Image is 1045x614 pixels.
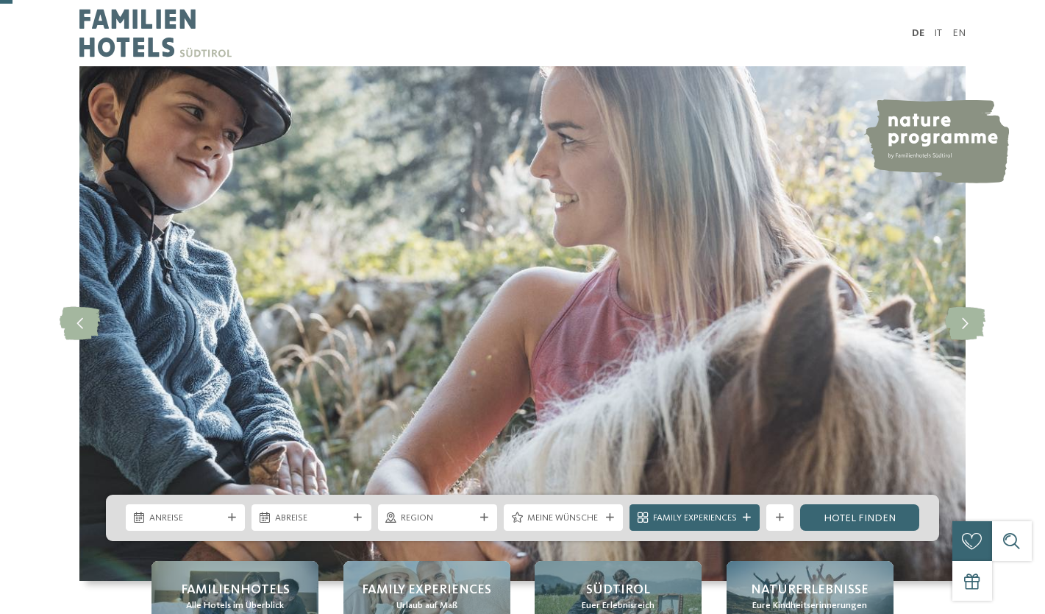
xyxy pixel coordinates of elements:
span: Eure Kindheitserinnerungen [752,599,867,613]
span: Südtirol [586,581,650,599]
span: Anreise [149,512,222,525]
img: Familienhotels Südtirol: The happy family places [79,66,966,581]
span: Urlaub auf Maß [396,599,457,613]
a: Hotel finden [800,504,919,531]
span: Family Experiences [362,581,491,599]
span: Meine Wünsche [527,512,600,525]
span: Euer Erlebnisreich [582,599,655,613]
a: EN [952,28,966,38]
span: Family Experiences [653,512,737,525]
a: IT [934,28,942,38]
span: Abreise [275,512,348,525]
span: Region [401,512,474,525]
span: Naturerlebnisse [751,581,869,599]
img: nature programme by Familienhotels Südtirol [863,99,1009,183]
span: Alle Hotels im Überblick [186,599,284,613]
span: Familienhotels [181,581,290,599]
a: DE [912,28,924,38]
